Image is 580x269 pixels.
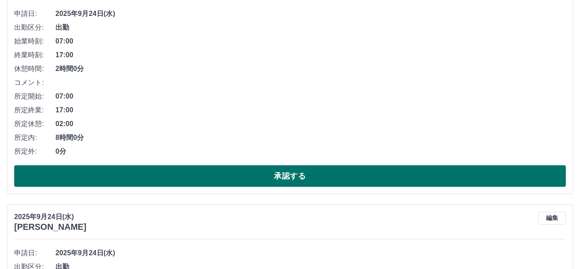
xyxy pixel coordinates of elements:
[14,77,55,88] span: コメント:
[14,133,55,143] span: 所定内:
[14,248,55,258] span: 申請日:
[538,212,566,225] button: 編集
[14,36,55,46] span: 始業時刻:
[55,64,566,74] span: 2時間0分
[14,9,55,19] span: 申請日:
[14,119,55,129] span: 所定休憩:
[55,36,566,46] span: 07:00
[14,64,55,74] span: 休憩時間:
[55,119,566,129] span: 02:00
[14,222,86,232] h3: [PERSON_NAME]
[14,91,55,102] span: 所定開始:
[14,212,86,222] p: 2025年9月24日(水)
[55,91,566,102] span: 07:00
[55,248,566,258] span: 2025年9月24日(水)
[14,50,55,60] span: 終業時刻:
[55,133,566,143] span: 8時間0分
[14,105,55,115] span: 所定終業:
[55,146,566,157] span: 0分
[14,146,55,157] span: 所定外:
[14,22,55,33] span: 出勤区分:
[55,22,566,33] span: 出勤
[55,50,566,60] span: 17:00
[55,105,566,115] span: 17:00
[14,165,566,187] button: 承認する
[55,9,566,19] span: 2025年9月24日(水)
